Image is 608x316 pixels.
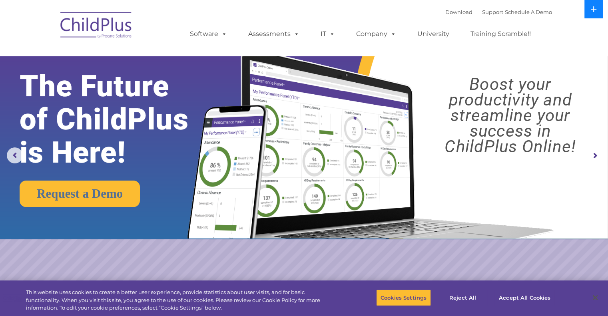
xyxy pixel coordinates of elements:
button: Reject All [438,289,488,306]
button: Accept All Cookies [494,289,555,306]
font: | [445,9,552,15]
a: IT [313,26,343,42]
a: Software [182,26,235,42]
rs-layer: The Future of ChildPlus is Here! [20,70,214,169]
span: Phone number [111,85,145,91]
a: Assessments [240,26,307,42]
a: University [409,26,457,42]
a: Training Scramble!! [462,26,539,42]
button: Cookies Settings [376,289,431,306]
div: This website uses cookies to create a better user experience, provide statistics about user visit... [26,288,335,312]
img: ChildPlus by Procare Solutions [56,6,136,46]
a: Download [445,9,472,15]
button: Close [586,289,604,306]
a: Schedule A Demo [505,9,552,15]
span: Last name [111,53,136,59]
a: Company [348,26,404,42]
rs-layer: Boost your productivity and streamline your success in ChildPlus Online! [420,76,600,154]
a: Support [482,9,503,15]
a: Request a Demo [20,181,140,207]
